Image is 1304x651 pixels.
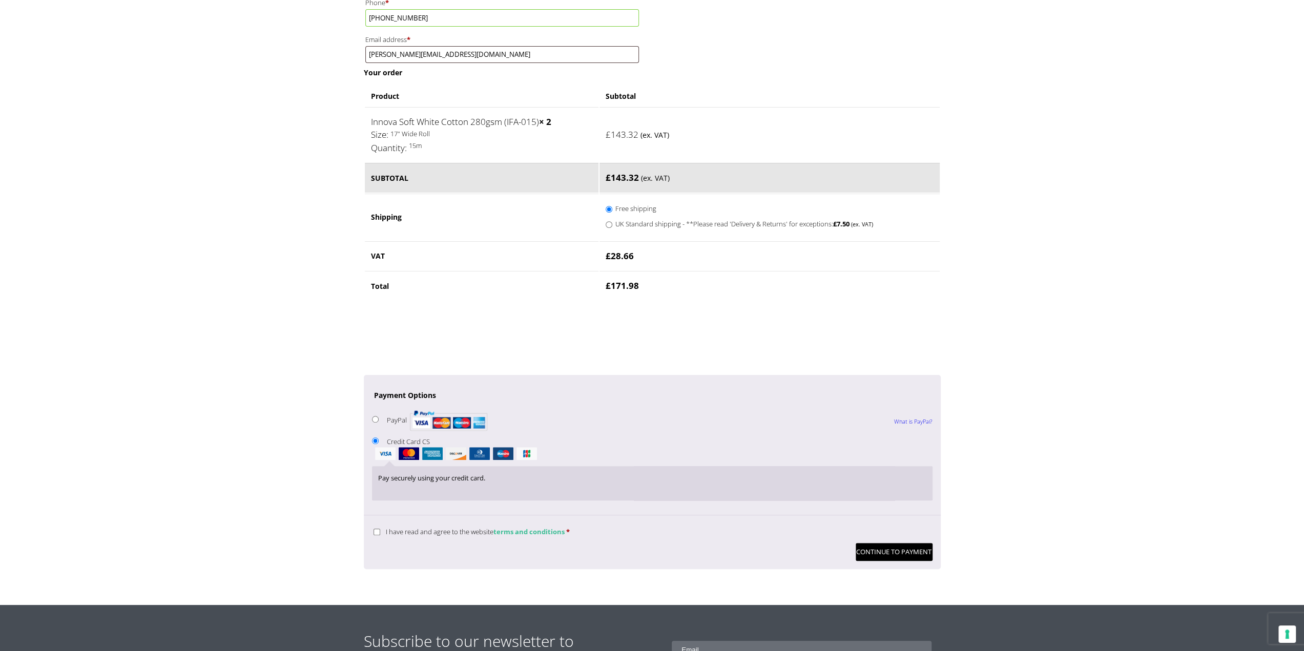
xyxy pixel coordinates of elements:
[894,408,933,435] a: What is PayPal?
[469,447,490,460] img: dinersclub
[378,472,926,484] p: Pay securely using your credit card.
[493,447,513,460] img: maestro
[641,173,670,183] small: (ex. VAT)
[422,447,443,460] img: amex
[364,313,520,353] iframe: reCAPTCHA
[365,163,599,193] th: Subtotal
[833,219,850,228] bdi: 7.50
[374,529,380,535] input: I have read and agree to the websiteterms and conditions *
[371,141,407,155] dt: Quantity:
[606,250,634,262] bdi: 28.66
[856,543,933,561] button: Continue to Payment
[606,250,611,262] span: £
[386,527,565,536] span: I have read and agree to the website
[371,128,593,140] p: 17" Wide Roll
[365,241,599,270] th: VAT
[365,107,599,162] td: Innova Soft White Cotton 280gsm (IFA-015)
[371,140,593,152] p: 15m
[599,86,939,106] th: Subtotal
[615,217,910,229] label: UK Standard shipping - **Please read 'Delivery & Returns' for exceptions:
[606,129,611,140] span: £
[365,33,639,46] label: Email address
[375,447,396,460] img: visa
[566,527,570,536] abbr: required
[364,68,941,77] h3: Your order
[615,202,910,214] label: Free shipping
[399,447,419,460] img: mastercard
[1278,625,1296,643] button: Your consent preferences for tracking technologies
[833,219,837,228] span: £
[606,280,639,291] bdi: 171.98
[640,130,669,140] small: (ex. VAT)
[606,129,638,140] bdi: 143.32
[365,194,599,240] th: Shipping
[516,447,537,460] img: jcb
[387,415,487,425] label: PayPal
[446,447,466,460] img: discover
[372,437,933,460] label: Credit Card CS
[606,172,611,183] span: £
[539,116,551,128] strong: × 2
[365,86,599,106] th: Product
[493,527,565,536] a: terms and conditions
[410,407,487,434] img: PayPal acceptance mark
[606,172,639,183] bdi: 143.32
[851,220,873,228] small: (ex. VAT)
[365,271,599,300] th: Total
[371,128,388,141] dt: Size:
[606,280,611,291] span: £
